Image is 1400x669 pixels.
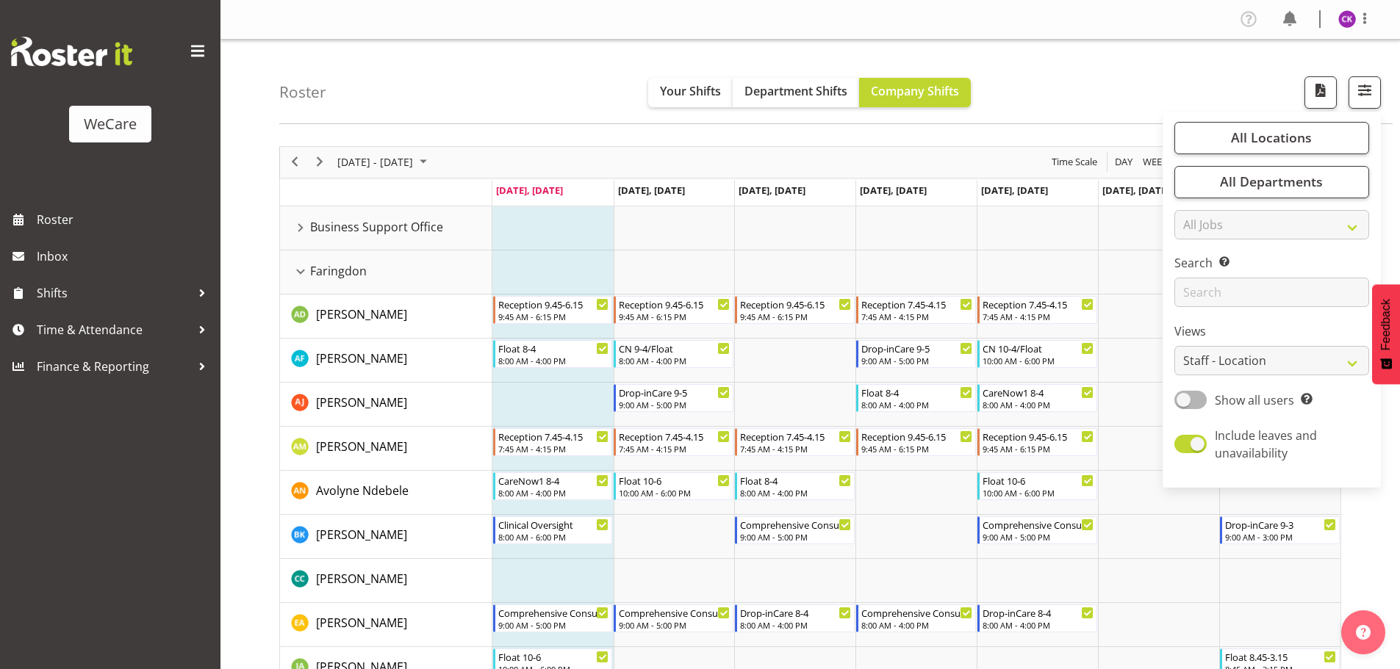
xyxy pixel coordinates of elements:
button: All Departments [1174,166,1369,198]
div: 9:00 AM - 5:00 PM [740,531,851,543]
span: Feedback [1379,299,1393,350]
div: 7:45 AM - 4:15 PM [740,443,851,455]
td: Antonia Mao resource [280,427,492,471]
label: Views [1174,322,1369,340]
div: Antonia Mao"s event - Reception 7.45-4.15 Begin From Tuesday, October 7, 2025 at 7:45:00 AM GMT+1... [614,428,733,456]
div: Avolyne Ndebele"s event - Float 10-6 Begin From Friday, October 10, 2025 at 10:00:00 AM GMT+13:00... [977,472,1097,500]
a: Avolyne Ndebele [316,482,409,499]
div: Clinical Oversight [498,517,609,532]
span: Time & Attendance [37,319,191,341]
div: Antonia Mao"s event - Reception 9.45-6.15 Begin From Thursday, October 9, 2025 at 9:45:00 AM GMT+... [856,428,976,456]
div: Drop-inCare 9-5 [861,341,972,355]
div: Reception 7.45-4.15 [861,297,972,311]
div: Comprehensive Consult 9-5 [498,605,609,620]
div: CN 9-4/Float [619,341,730,355]
span: Avolyne Ndebele [316,482,409,499]
button: Previous [285,153,305,171]
span: Faringdon [310,262,367,280]
div: Float 8-4 [861,385,972,399]
span: [DATE], [DATE] [618,184,685,197]
img: chloe-kim10479.jpg [1338,10,1356,28]
div: 9:45 AM - 6:15 PM [861,443,972,455]
td: Ena Advincula resource [280,603,492,647]
button: Next [310,153,330,171]
button: All Locations [1174,122,1369,154]
div: Reception 9.45-6.15 [983,429,1094,444]
div: 8:00 AM - 4:00 PM [983,619,1094,631]
div: 8:00 AM - 4:00 PM [861,399,972,411]
div: Avolyne Ndebele"s event - CareNow1 8-4 Begin From Monday, October 6, 2025 at 8:00:00 AM GMT+13:00... [493,472,613,500]
div: Float 8.45-3.15 [1225,649,1336,664]
div: Drop-inCare 9-3 [1225,517,1336,532]
td: Aleea Devenport resource [280,294,492,339]
div: previous period [282,147,307,178]
div: October 06 - 12, 2025 [332,147,436,178]
div: Aleea Devenport"s event - Reception 9.45-6.15 Begin From Monday, October 6, 2025 at 9:45:00 AM GM... [493,296,613,324]
div: Reception 7.45-4.15 [740,429,851,444]
div: Reception 9.45-6.15 [498,297,609,311]
td: Charlotte Courtney resource [280,559,492,603]
div: 10:00 AM - 6:00 PM [983,355,1094,366]
div: 9:45 AM - 6:15 PM [619,311,730,322]
input: Search [1174,278,1369,307]
a: [PERSON_NAME] [316,614,407,632]
div: Float 8-4 [498,341,609,355]
div: Aleea Devenport"s event - Reception 9.45-6.15 Begin From Wednesday, October 8, 2025 at 9:45:00 AM... [735,296,855,324]
button: Company Shifts [859,78,971,107]
span: [DATE], [DATE] [496,184,563,197]
span: [DATE], [DATE] [1102,184,1169,197]
span: [PERSON_NAME] [316,394,407,411]
div: 10:00 AM - 6:00 PM [619,487,730,499]
div: 8:00 AM - 4:00 PM [619,355,730,366]
div: 9:45 AM - 6:15 PM [740,311,851,322]
span: [DATE] - [DATE] [336,153,414,171]
div: Ena Advincula"s event - Comprehensive Consult 8-4 Begin From Thursday, October 9, 2025 at 8:00:00... [856,604,976,632]
a: [PERSON_NAME] [316,305,407,323]
div: Comprehensive Consult 8-4 [861,605,972,620]
div: Reception 9.45-6.15 [861,429,972,444]
div: 7:45 AM - 4:15 PM [619,443,730,455]
a: [PERSON_NAME] [316,350,407,367]
span: Finance & Reporting [37,355,191,377]
div: Drop-inCare 9-5 [619,385,730,399]
div: Brian Ko"s event - Clinical Oversight Begin From Monday, October 6, 2025 at 8:00:00 AM GMT+13:00 ... [493,516,613,544]
span: [PERSON_NAME] [316,350,407,366]
a: [PERSON_NAME] [316,526,407,543]
td: Brian Ko resource [280,515,492,559]
span: [DATE], [DATE] [860,184,927,197]
span: Day [1113,153,1134,171]
div: Comprehensive Consult 9-5 [740,517,851,532]
span: All Locations [1231,129,1312,146]
div: Avolyne Ndebele"s event - Float 8-4 Begin From Wednesday, October 8, 2025 at 8:00:00 AM GMT+13:00... [735,472,855,500]
img: help-xxl-2.png [1356,625,1371,640]
div: Float 10-6 [983,473,1094,488]
span: Week [1141,153,1169,171]
div: Alex Ferguson"s event - CN 9-4/Float Begin From Tuesday, October 7, 2025 at 8:00:00 AM GMT+13:00 ... [614,340,733,368]
div: Reception 7.45-4.15 [619,429,730,444]
div: Brian Ko"s event - Drop-inCare 9-3 Begin From Sunday, October 12, 2025 at 9:00:00 AM GMT+13:00 En... [1220,516,1340,544]
span: Business Support Office [310,218,443,236]
div: CN 10-4/Float [983,341,1094,355]
div: Drop-inCare 8-4 [740,605,851,620]
span: Your Shifts [660,83,721,99]
span: Time Scale [1050,153,1099,171]
div: 9:45 AM - 6:15 PM [498,311,609,322]
span: All Departments [1220,173,1323,190]
div: 9:45 AM - 6:15 PM [983,443,1094,455]
button: Time Scale [1049,153,1100,171]
button: Download a PDF of the roster according to the set date range. [1304,76,1337,109]
span: Company Shifts [871,83,959,99]
button: Your Shifts [648,78,733,107]
img: Rosterit website logo [11,37,132,66]
span: Inbox [37,245,213,267]
div: CareNow1 8-4 [498,473,609,488]
div: 8:00 AM - 4:00 PM [740,619,851,631]
td: Alex Ferguson resource [280,339,492,383]
div: Ena Advincula"s event - Drop-inCare 8-4 Begin From Friday, October 10, 2025 at 8:00:00 AM GMT+13:... [977,604,1097,632]
div: Avolyne Ndebele"s event - Float 10-6 Begin From Tuesday, October 7, 2025 at 10:00:00 AM GMT+13:00... [614,472,733,500]
div: Drop-inCare 8-4 [983,605,1094,620]
div: 9:00 AM - 3:00 PM [1225,531,1336,543]
span: Department Shifts [744,83,847,99]
span: Show all users [1215,392,1294,408]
